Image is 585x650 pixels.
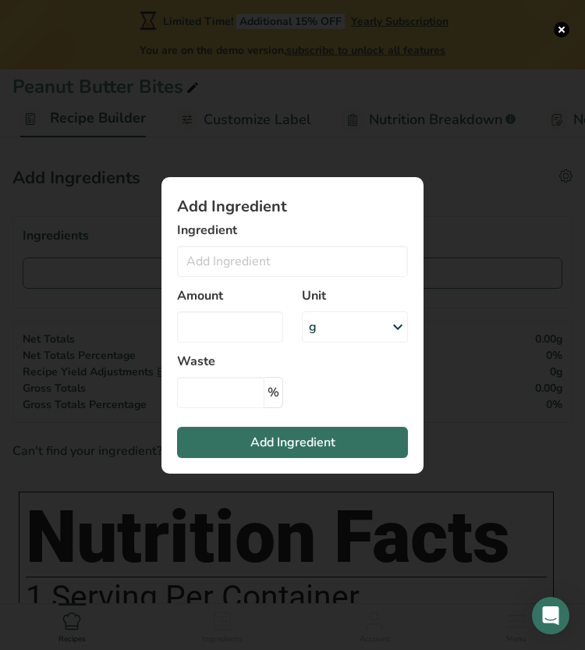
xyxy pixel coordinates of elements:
div: Open Intercom Messenger [532,597,569,634]
span: Add Ingredient [250,433,335,452]
label: Ingredient [177,221,408,240]
h1: Add Ingredient [177,199,408,215]
input: Add Ingredient [177,246,408,277]
label: Amount [177,286,283,305]
button: Add Ingredient [177,427,408,458]
label: Waste [177,352,283,371]
label: Unit [302,286,408,305]
div: g [309,318,317,336]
